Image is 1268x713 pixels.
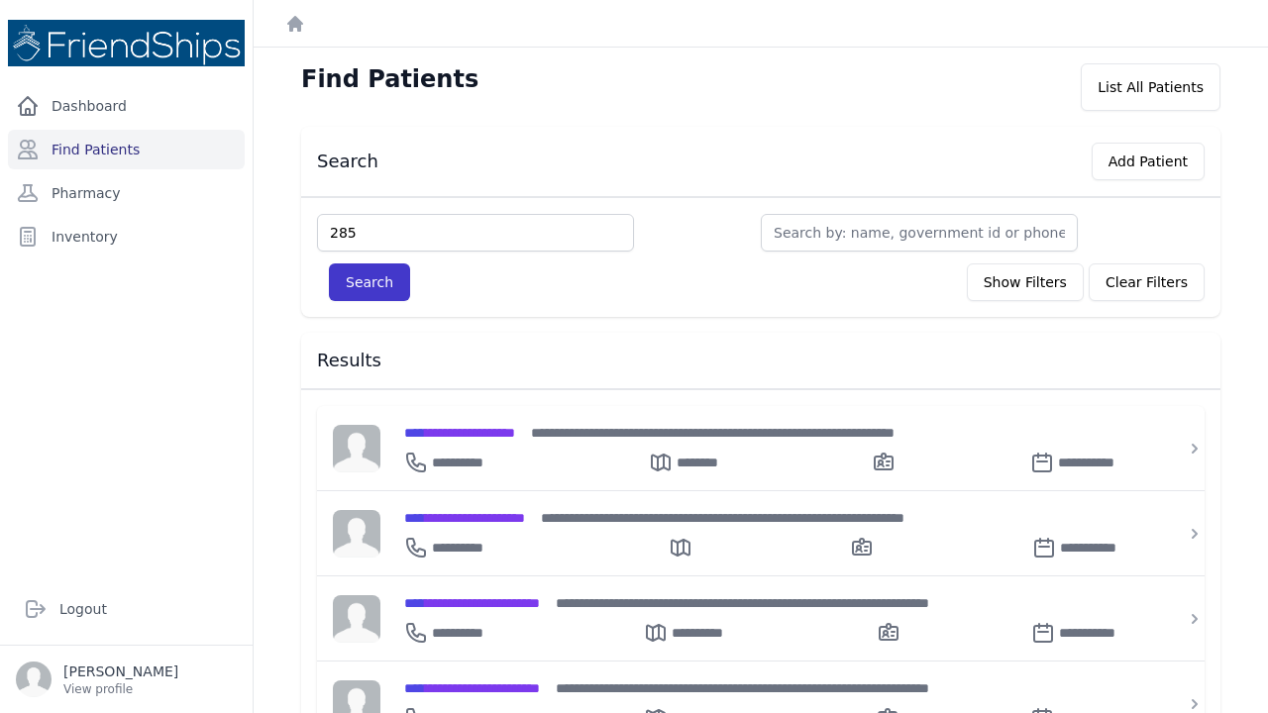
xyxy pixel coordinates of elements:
[8,217,245,256] a: Inventory
[1089,263,1205,301] button: Clear Filters
[301,63,478,95] h1: Find Patients
[333,595,380,643] img: person-242608b1a05df3501eefc295dc1bc67a.jpg
[16,589,237,629] a: Logout
[333,425,380,472] img: person-242608b1a05df3501eefc295dc1bc67a.jpg
[333,510,380,558] img: person-242608b1a05df3501eefc295dc1bc67a.jpg
[317,214,634,252] input: Find by: id
[329,263,410,301] button: Search
[967,263,1084,301] button: Show Filters
[1081,63,1220,111] div: List All Patients
[1092,143,1205,180] button: Add Patient
[63,681,178,697] p: View profile
[8,173,245,213] a: Pharmacy
[8,86,245,126] a: Dashboard
[761,214,1078,252] input: Search by: name, government id or phone
[63,662,178,681] p: [PERSON_NAME]
[317,150,378,173] h3: Search
[317,349,1205,372] h3: Results
[16,662,237,697] a: [PERSON_NAME] View profile
[8,20,245,66] img: Medical Missions EMR
[8,130,245,169] a: Find Patients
